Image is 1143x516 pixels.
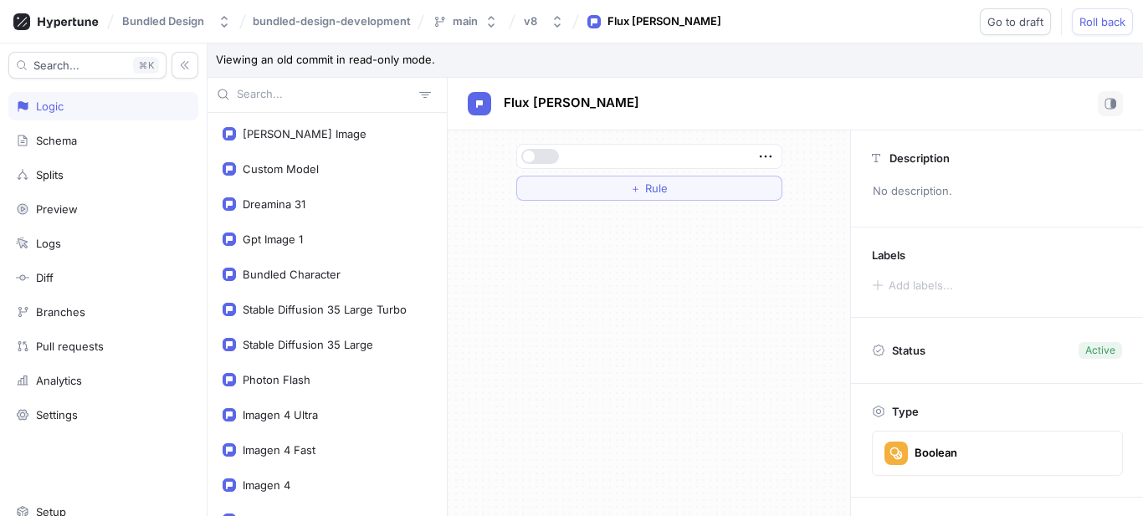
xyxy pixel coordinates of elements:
span: Rule [645,183,668,193]
button: ＋Rule [516,176,782,201]
p: Status [892,339,925,362]
button: Roll back [1072,8,1133,35]
p: Flux [PERSON_NAME] [504,94,639,113]
button: Search...K [8,52,167,79]
div: Imagen 4 Fast [243,443,315,457]
div: Splits [36,168,64,181]
span: ＋ [630,183,641,193]
div: Custom Model [243,162,319,176]
button: Boolean [872,431,1123,476]
div: Active [1085,343,1115,358]
div: Pull requests [36,340,104,353]
div: Analytics [36,374,82,387]
div: [PERSON_NAME] Image [243,127,366,140]
div: K [133,57,159,74]
div: Schema [36,134,77,147]
input: Search... [237,86,413,103]
div: v8 [524,14,537,28]
div: Stable Diffusion 35 Large Turbo [243,303,407,316]
div: Imagen 4 [243,478,290,492]
div: Photon Flash [243,373,310,386]
div: Logic [36,100,64,113]
div: Flux [PERSON_NAME] [607,13,721,30]
div: Logs [36,237,61,250]
div: Dreamina 31 [243,197,305,211]
button: Bundled Design [115,8,238,35]
button: main [426,8,505,35]
div: Boolean [915,446,957,460]
div: Gpt Image 1 [243,232,303,246]
p: Labels [872,248,905,262]
button: v8 [517,8,571,35]
div: main [453,14,478,28]
div: Branches [36,305,85,319]
p: Viewing an old commit in read-only mode. [208,43,1143,78]
div: Settings [36,408,78,421]
div: Stable Diffusion 35 Large [243,338,373,351]
button: Go to draft [980,8,1051,35]
div: Bundled Design [122,14,204,28]
p: Type [892,405,919,418]
div: Preview [36,202,78,216]
div: Diff [36,271,54,284]
button: Add labels... [866,274,958,296]
span: Roll back [1079,17,1125,27]
span: bundled-design-development [253,15,411,27]
div: Imagen 4 Ultra [243,408,318,421]
span: Go to draft [987,17,1043,27]
span: Search... [33,60,79,70]
p: Description [889,151,950,165]
p: No description. [865,177,1129,206]
div: Bundled Character [243,268,341,281]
